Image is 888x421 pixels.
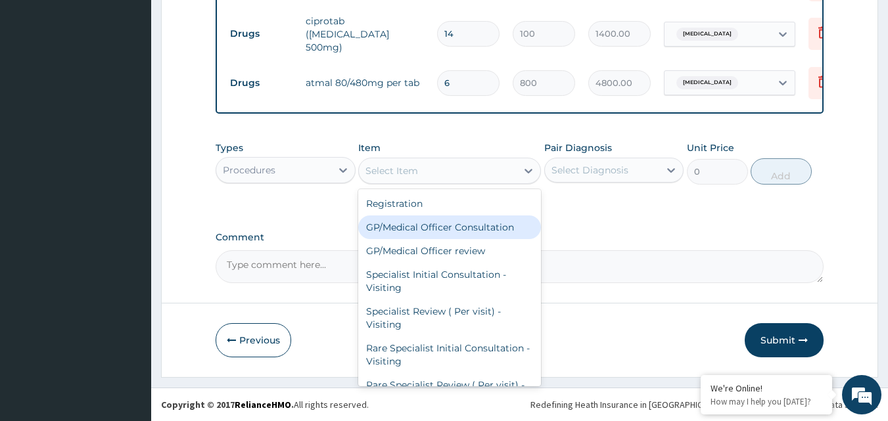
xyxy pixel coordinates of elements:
div: Select Diagnosis [551,164,628,177]
div: GP/Medical Officer Consultation [358,215,541,239]
div: Select Item [365,164,418,177]
label: Types [216,143,243,154]
label: Comment [216,232,824,243]
div: We're Online! [711,382,822,394]
button: Submit [745,323,824,357]
div: Specialist Review ( Per visit) - Visiting [358,299,541,336]
footer: All rights reserved. [151,388,888,421]
div: Rare Specialist Review ( Per visit) - Visiting [358,373,541,410]
div: Rare Specialist Initial Consultation - Visiting [358,336,541,373]
span: [MEDICAL_DATA] [676,76,738,89]
div: Registration [358,192,541,215]
div: Minimize live chat window [216,7,247,38]
div: Specialist Initial Consultation - Visiting [358,263,541,299]
button: Previous [216,323,291,357]
div: Chat with us now [68,74,221,91]
span: We're online! [76,127,181,259]
td: Drugs [223,71,299,95]
textarea: Type your message and hit 'Enter' [7,281,250,327]
span: [MEDICAL_DATA] [676,28,738,41]
label: Unit Price [687,141,734,154]
td: Drugs [223,22,299,46]
div: Redefining Heath Insurance in [GEOGRAPHIC_DATA] using Telemedicine and Data Science! [530,398,878,411]
div: Procedures [223,164,275,177]
a: RelianceHMO [235,399,291,410]
strong: Copyright © 2017 . [161,399,294,410]
button: Add [751,158,812,185]
div: GP/Medical Officer review [358,239,541,263]
img: d_794563401_company_1708531726252_794563401 [24,66,53,99]
td: ciprotab ([MEDICAL_DATA] 500mg) [299,8,431,60]
label: Item [358,141,381,154]
p: How may I help you today? [711,396,822,407]
td: atmal 80/480mg per tab [299,70,431,96]
label: Pair Diagnosis [544,141,612,154]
